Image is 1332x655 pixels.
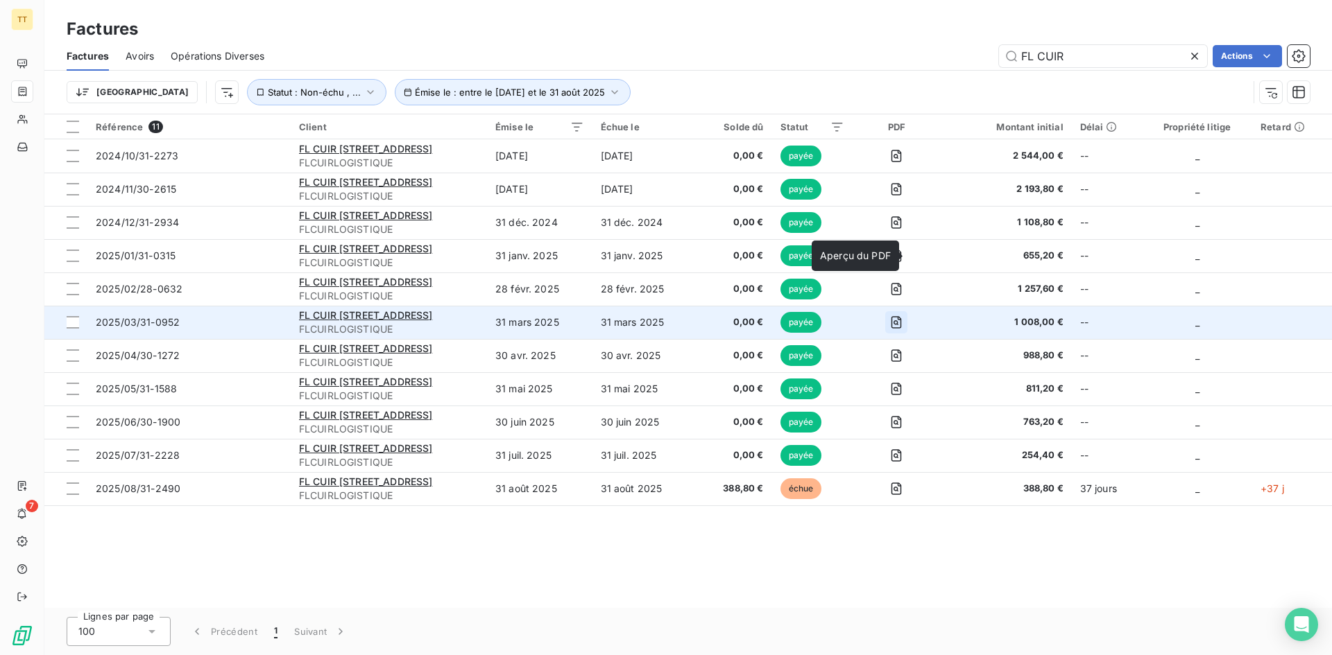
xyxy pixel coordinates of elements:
[78,625,95,638] span: 100
[96,283,182,295] span: 2025/02/28-0632
[299,209,433,221] span: FL CUIR [STREET_ADDRESS]
[299,256,479,270] span: FLCUIRLOGISTIQUE
[592,173,698,206] td: [DATE]
[487,206,592,239] td: 31 déc. 2024
[96,316,180,328] span: 2025/03/31-0952
[299,156,479,170] span: FLCUIRLOGISTIQUE
[299,356,479,369] span: FLCUIRLOGISTIQUE
[299,409,433,421] span: FL CUIR [STREET_ADDRESS]
[487,139,592,173] td: [DATE]
[706,349,763,363] span: 0,00 €
[1261,482,1284,494] span: +37 j
[706,415,763,429] span: 0,00 €
[299,442,433,454] span: FL CUIR [STREET_ADDRESS]
[706,121,763,132] div: Solde dû
[67,49,109,63] span: Factures
[592,139,698,173] td: [DATE]
[780,478,822,499] span: échue
[299,342,433,354] span: FL CUIR [STREET_ADDRESS]
[96,349,180,361] span: 2025/04/30-1272
[1072,439,1143,472] td: --
[706,182,763,196] span: 0,00 €
[949,216,1064,229] span: 1 108,80 €
[706,382,763,396] span: 0,00 €
[780,179,822,200] span: payée
[780,345,822,366] span: payée
[1195,283,1199,295] span: _
[592,405,698,439] td: 30 juin 2025
[67,81,198,103] button: [GEOGRAPHIC_DATA]
[487,405,592,439] td: 30 juin 2025
[949,182,1064,196] span: 2 193,80 €
[592,306,698,339] td: 31 mars 2025
[780,412,822,433] span: payée
[1072,239,1143,272] td: --
[286,617,356,646] button: Suivant
[266,617,286,646] button: 1
[96,416,180,428] span: 2025/06/30-1900
[11,8,33,30] div: TT
[820,250,891,261] span: Aperçu du PDF
[780,146,822,166] span: payée
[949,349,1064,363] span: 988,80 €
[299,322,479,336] span: FLCUIRLOGISTIQUE
[780,121,844,132] div: Statut
[299,243,433,254] span: FL CUIR [STREET_ADDRESS]
[487,239,592,272] td: 31 janv. 2025
[592,272,698,306] td: 28 févr. 2025
[487,472,592,505] td: 31 août 2025
[299,309,433,321] span: FL CUIR [STREET_ADDRESS]
[780,312,822,333] span: payée
[706,448,763,462] span: 0,00 €
[11,625,33,647] img: Logo LeanPay
[415,87,605,98] span: Émise le : entre le [DATE] et le 31 août 2025
[949,149,1064,163] span: 2 544,00 €
[1195,449,1199,461] span: _
[999,45,1207,67] input: Rechercher
[96,250,176,261] span: 2025/01/31-0315
[299,475,433,487] span: FL CUIR [STREET_ADDRESS]
[1072,272,1143,306] td: --
[1072,372,1143,405] td: --
[861,121,932,132] div: PDF
[949,382,1064,396] span: 811,20 €
[1195,316,1199,328] span: _
[299,289,479,303] span: FLCUIRLOGISTIQUE
[96,183,176,195] span: 2024/11/30-2615
[592,472,698,505] td: 31 août 2025
[949,448,1064,462] span: 254,40 €
[299,121,479,132] div: Client
[299,176,433,188] span: FL CUIR [STREET_ADDRESS]
[171,49,264,63] span: Opérations Diverses
[1195,216,1199,228] span: _
[949,415,1064,429] span: 763,20 €
[487,272,592,306] td: 28 févr. 2025
[949,282,1064,296] span: 1 257,60 €
[299,189,479,203] span: FLCUIRLOGISTIQUE
[96,482,180,494] span: 2025/08/31-2490
[1072,472,1143,505] td: 37 jours
[487,372,592,405] td: 31 mai 2025
[601,121,690,132] div: Échue le
[780,245,822,266] span: payée
[592,206,698,239] td: 31 déc. 2024
[247,79,386,105] button: Statut : Non-échu , ...
[949,249,1064,263] span: 655,20 €
[1150,121,1244,132] div: Propriété litige
[487,439,592,472] td: 31 juil. 2025
[26,500,38,512] span: 7
[1195,416,1199,428] span: _
[1195,383,1199,394] span: _
[780,445,822,466] span: payée
[395,79,631,105] button: Émise le : entre le [DATE] et le 31 août 2025
[1285,608,1318,641] div: Open Intercom Messenger
[592,339,698,372] td: 30 avr. 2025
[299,222,479,236] span: FLCUIRLOGISTIQUE
[126,49,154,63] span: Avoirs
[1072,173,1143,206] td: --
[1195,250,1199,261] span: _
[299,389,479,403] span: FLCUIRLOGISTIQUE
[706,249,763,263] span: 0,00 €
[96,449,180,461] span: 2025/07/31-2228
[1072,405,1143,439] td: --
